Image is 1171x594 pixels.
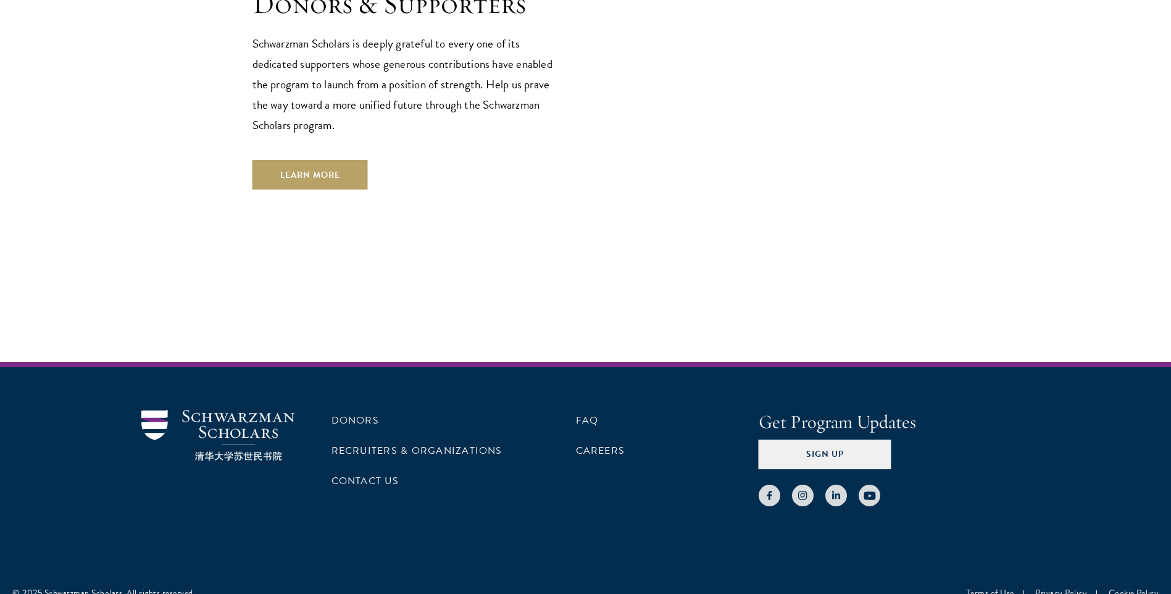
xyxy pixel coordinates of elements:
[576,443,625,458] a: Careers
[252,160,368,190] a: Learn More
[759,440,891,469] button: Sign Up
[759,410,1030,435] h4: Get Program Updates
[331,413,379,428] a: Donors
[331,474,399,488] a: Contact Us
[252,33,561,135] p: Schwarzman Scholars is deeply grateful to every one of its dedicated supporters whose generous co...
[331,443,502,458] a: Recruiters & Organizations
[141,410,294,461] img: Schwarzman Scholars
[576,413,599,428] a: FAQ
